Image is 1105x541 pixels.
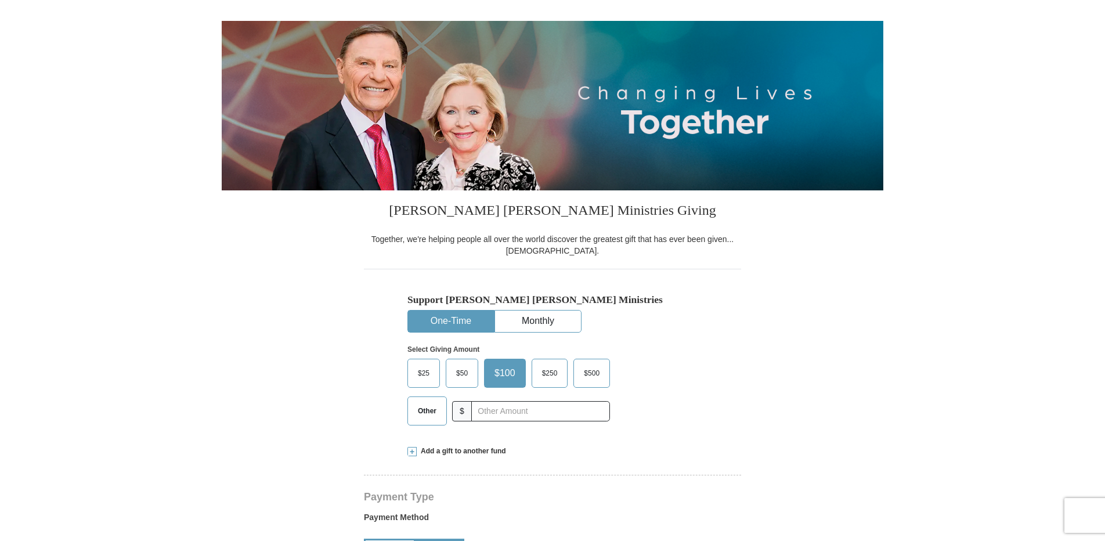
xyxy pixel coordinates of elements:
button: One-Time [408,311,494,332]
span: $500 [578,365,605,382]
span: Add a gift to another fund [417,446,506,456]
button: Monthly [495,311,581,332]
div: Together, we're helping people all over the world discover the greatest gift that has ever been g... [364,233,741,257]
h5: Support [PERSON_NAME] [PERSON_NAME] Ministries [407,294,698,306]
h4: Payment Type [364,492,741,502]
strong: Select Giving Amount [407,345,479,354]
span: $25 [412,365,435,382]
span: $50 [450,365,474,382]
span: Other [412,402,442,420]
span: $250 [536,365,564,382]
label: Payment Method [364,511,741,529]
h3: [PERSON_NAME] [PERSON_NAME] Ministries Giving [364,190,741,233]
span: $100 [489,365,521,382]
input: Other Amount [471,401,610,421]
span: $ [452,401,472,421]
